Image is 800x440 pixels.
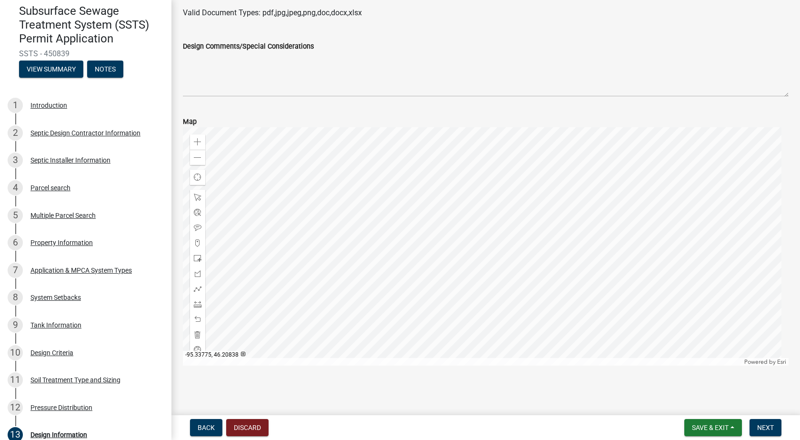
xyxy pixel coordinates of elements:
[87,66,123,74] wm-modal-confirm: Notes
[30,212,96,219] div: Multiple Parcel Search
[30,184,70,191] div: Parcel search
[8,400,23,415] div: 12
[30,267,132,274] div: Application & MPCA System Types
[87,61,123,78] button: Notes
[19,61,83,78] button: View Summary
[30,102,67,109] div: Introduction
[190,419,222,436] button: Back
[30,157,110,164] div: Septic Installer Information
[8,125,23,141] div: 2
[8,98,23,113] div: 1
[30,404,92,411] div: Pressure Distribution
[30,349,73,356] div: Design Criteria
[8,372,23,388] div: 11
[190,170,205,185] div: Find my location
[183,43,314,50] label: Design Comments/Special Considerations
[19,4,164,45] h4: Subsurface Sewage Treatment System (SSTS) Permit Application
[30,322,81,328] div: Tank Information
[30,377,120,383] div: Soil Treatment Type and Sizing
[226,419,269,436] button: Discard
[19,66,83,74] wm-modal-confirm: Summary
[183,8,362,17] span: Valid Document Types: pdf,jpg,jpeg,png,doc,docx,xlsx
[190,134,205,150] div: Zoom in
[8,263,23,278] div: 7
[757,424,774,431] span: Next
[8,208,23,223] div: 5
[692,424,729,431] span: Save & Exit
[8,345,23,360] div: 10
[30,294,81,301] div: System Setbacks
[8,180,23,195] div: 4
[30,130,140,136] div: Septic Design Contractor Information
[19,49,152,58] span: SSTS - 450839
[183,119,197,125] label: Map
[742,358,789,366] div: Powered by
[8,317,23,333] div: 9
[190,150,205,165] div: Zoom out
[750,419,781,436] button: Next
[8,290,23,305] div: 8
[684,419,742,436] button: Save & Exit
[8,153,23,168] div: 3
[198,424,215,431] span: Back
[8,235,23,250] div: 6
[30,431,87,438] div: Design Information
[30,239,93,246] div: Property Information
[777,358,786,365] a: Esri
